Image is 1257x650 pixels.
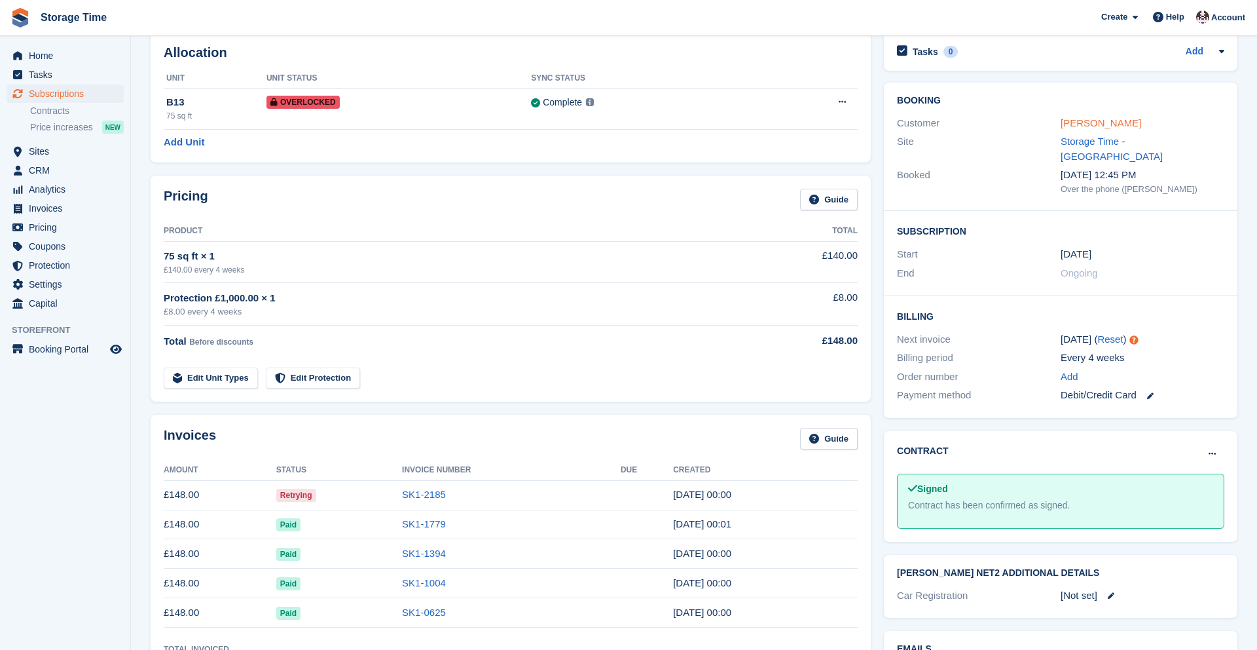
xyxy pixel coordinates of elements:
[266,68,531,89] th: Unit Status
[164,68,266,89] th: Unit
[1186,45,1203,60] a: Add
[164,189,208,210] h2: Pricing
[1196,10,1209,24] img: Saeed
[673,577,731,588] time: 2025-07-06 23:00:44 UTC
[1061,370,1078,385] a: Add
[12,324,130,337] span: Storefront
[29,275,107,294] span: Settings
[402,577,446,588] a: SK1-1004
[29,66,107,84] span: Tasks
[164,45,858,60] h2: Allocation
[164,264,752,276] div: £140.00 every 4 weeks
[29,256,107,275] span: Protection
[752,241,858,282] td: £140.00
[1101,10,1127,24] span: Create
[1211,11,1245,24] span: Account
[1166,10,1184,24] span: Help
[897,309,1224,322] h2: Billing
[752,334,858,349] div: £148.00
[586,98,594,106] img: icon-info-grey-7440780725fd019a000dd9b08b2336e03edf1995a4989e88bcd33f0948082b44.svg
[164,480,276,510] td: £148.00
[897,266,1061,281] div: End
[673,518,731,529] time: 2025-08-31 23:01:33 UTC
[7,199,124,218] a: menu
[164,249,752,264] div: 75 sq ft × 1
[897,444,949,458] h2: Contract
[30,121,93,134] span: Price increases
[276,548,301,561] span: Paid
[7,218,124,237] a: menu
[1061,351,1224,366] div: Every 4 weeks
[800,189,858,210] a: Guide
[189,337,253,347] span: Before discounts
[897,588,1061,603] div: Car Registration
[1061,247,1091,262] time: 2024-07-07 23:00:00 UTC
[164,291,752,306] div: Protection £1,000.00 × 1
[29,47,107,65] span: Home
[266,96,340,109] span: Overlocked
[402,607,446,618] a: SK1-0625
[673,460,858,481] th: Created
[164,368,258,389] a: Edit Unit Types
[276,489,316,502] span: Retrying
[673,607,731,618] time: 2025-06-08 23:00:21 UTC
[35,7,112,28] a: Storage Time
[752,221,858,242] th: Total
[897,351,1061,366] div: Billing period
[913,46,938,58] h2: Tasks
[164,305,752,318] div: £8.00 every 4 weeks
[1061,117,1141,128] a: [PERSON_NAME]
[164,135,204,150] a: Add Unit
[1061,588,1224,603] div: [Not set]
[29,85,107,103] span: Subscriptions
[673,489,731,500] time: 2025-09-28 23:00:33 UTC
[621,460,673,481] th: Due
[30,105,124,117] a: Contracts
[908,482,1213,496] div: Signed
[29,180,107,199] span: Analytics
[164,428,216,449] h2: Invoices
[1097,334,1123,345] a: Reset
[897,168,1061,195] div: Booked
[673,548,731,559] time: 2025-08-03 23:00:23 UTC
[164,510,276,539] td: £148.00
[897,247,1061,262] div: Start
[29,161,107,180] span: CRM
[1061,136,1163,162] a: Storage Time - [GEOGRAPHIC_DATA]
[897,96,1224,106] h2: Booking
[29,294,107,313] span: Capital
[800,428,858,449] a: Guide
[266,368,360,389] a: Edit Protection
[402,460,621,481] th: Invoice Number
[30,120,124,134] a: Price increases NEW
[402,548,446,559] a: SK1-1394
[1061,267,1098,278] span: Ongoing
[7,256,124,275] a: menu
[1061,168,1224,183] div: [DATE] 12:45 PM
[897,116,1061,131] div: Customer
[29,199,107,218] span: Invoices
[7,237,124,256] a: menu
[164,221,752,242] th: Product
[908,499,1213,512] div: Contract has been confirmed as signed.
[29,237,107,256] span: Coupons
[402,489,446,500] a: SK1-2185
[543,96,582,109] div: Complete
[29,340,107,358] span: Booking Portal
[1128,334,1140,346] div: Tooltip anchor
[943,46,958,58] div: 0
[7,340,124,358] a: menu
[1061,388,1224,403] div: Debit/Credit Card
[276,518,301,531] span: Paid
[897,332,1061,347] div: Next invoice
[752,283,858,326] td: £8.00
[108,341,124,357] a: Preview store
[29,218,107,237] span: Pricing
[7,275,124,294] a: menu
[276,460,402,481] th: Status
[897,388,1061,403] div: Payment method
[276,577,301,590] span: Paid
[166,95,266,110] div: B13
[897,224,1224,237] h2: Subscription
[7,85,124,103] a: menu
